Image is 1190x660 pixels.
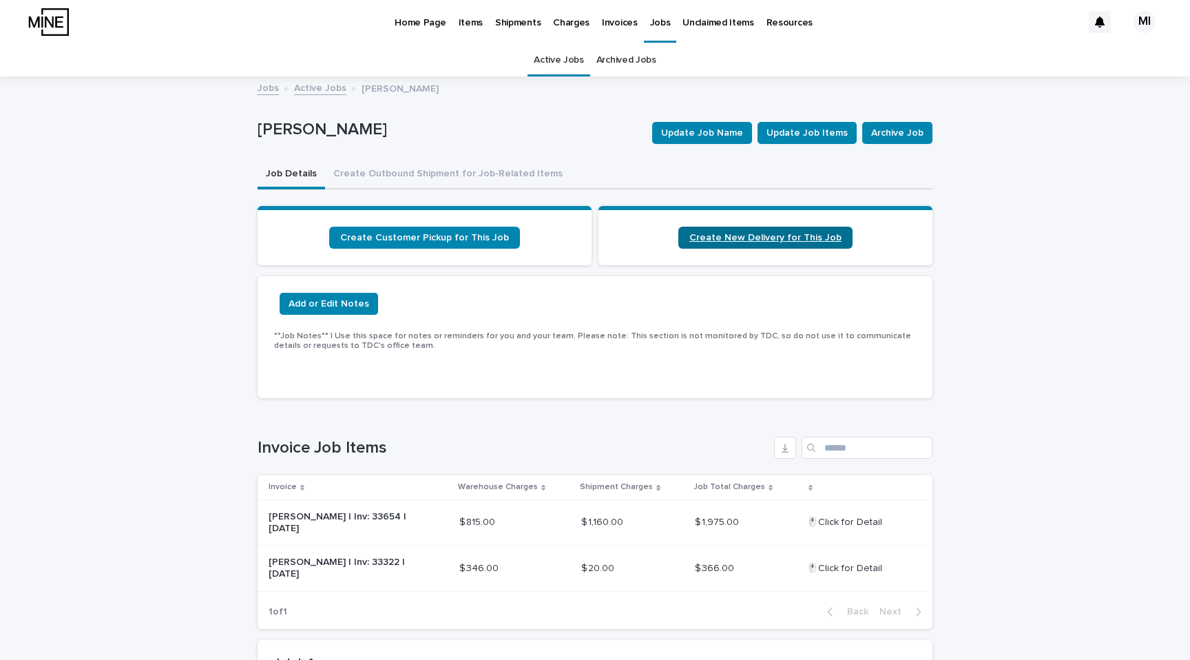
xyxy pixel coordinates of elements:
[862,122,932,144] button: Archive Job
[766,126,848,140] span: Update Job Items
[758,122,857,144] button: Update Job Items
[274,332,911,350] span: **Job Notes** | Use this space for notes or reminders for you and your team. Please note: This se...
[581,514,626,528] p: $ 1,160.00
[280,293,378,315] button: Add or Edit Notes
[874,606,932,618] button: Next
[802,437,932,459] input: Search
[28,8,69,36] img: pcvCDExIp-O7yBVAx_Z5l-y7n9bHV56hDJPHFiwiTOs
[1134,11,1156,33] div: MI
[329,227,520,249] a: Create Customer Pickup for This Job
[581,560,617,575] p: $ 20.00
[258,161,325,189] button: Job Details
[839,607,868,617] span: Back
[269,511,406,535] p: [PERSON_NAME] | Inv: 33654 | [DATE]
[458,479,538,495] p: Warehouse Charges
[258,438,769,458] h1: Invoice Job Items
[678,227,853,249] a: Create New Delivery for This Job
[258,546,932,592] tr: [PERSON_NAME] | Inv: 33322 | [DATE]$ 346.00$ 346.00 $ 20.00$ 20.00 $ 366.00$ 366.00 🖱️Click for D...
[816,606,874,618] button: Back
[258,79,279,95] a: Jobs
[693,479,765,495] p: Job Total Charges
[806,514,885,528] p: 🖱️Click for Detail
[806,560,885,575] p: 🖱️Click for Detail
[269,557,406,580] p: [PERSON_NAME] | Inv: 33322 | [DATE]
[258,120,641,140] p: [PERSON_NAME]
[695,560,737,575] p: $ 366.00
[534,44,584,76] a: Active Jobs
[580,479,653,495] p: Shipment Charges
[695,514,742,528] p: $ 1,975.00
[340,233,509,243] span: Create Customer Pickup for This Job
[258,499,932,546] tr: [PERSON_NAME] | Inv: 33654 | [DATE]$ 815.00$ 815.00 $ 1,160.00$ 1,160.00 $ 1,975.00$ 1,975.00 🖱️C...
[362,80,439,95] p: [PERSON_NAME]
[325,161,571,189] button: Create Outbound Shipment for Job-Related Items
[294,79,346,95] a: Active Jobs
[459,560,501,575] p: $ 346.00
[661,126,743,140] span: Update Job Name
[596,44,656,76] a: Archived Jobs
[269,479,297,495] p: Invoice
[871,126,923,140] span: Archive Job
[689,233,842,243] span: Create New Delivery for This Job
[879,607,910,617] span: Next
[258,595,298,629] p: 1 of 1
[289,297,369,311] span: Add or Edit Notes
[459,514,498,528] p: $ 815.00
[652,122,752,144] button: Update Job Name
